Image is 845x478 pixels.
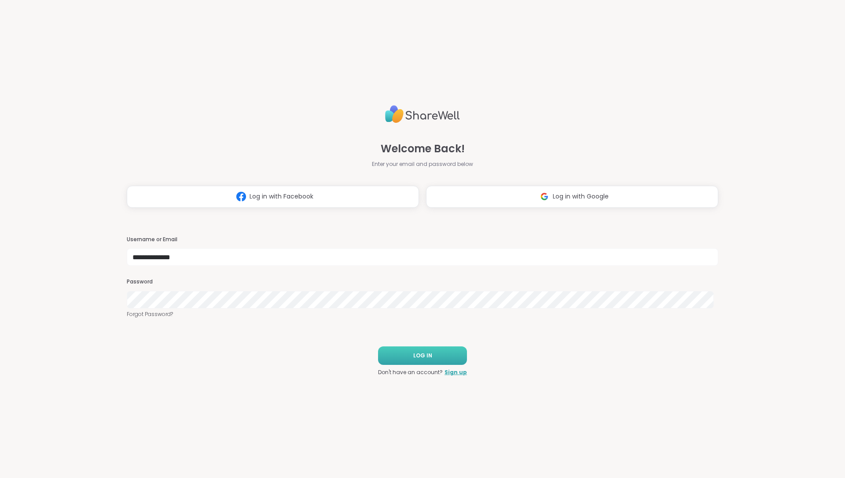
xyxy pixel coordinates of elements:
span: LOG IN [413,352,432,360]
button: Log in with Google [426,186,718,208]
h3: Username or Email [127,236,718,243]
button: LOG IN [378,346,467,365]
img: ShareWell Logomark [233,188,250,205]
button: Log in with Facebook [127,186,419,208]
a: Sign up [445,368,467,376]
img: ShareWell Logo [385,102,460,127]
span: Log in with Google [553,192,609,201]
span: Enter your email and password below [372,160,473,168]
span: Don't have an account? [378,368,443,376]
h3: Password [127,278,718,286]
span: Log in with Facebook [250,192,313,201]
a: Forgot Password? [127,310,718,318]
span: Welcome Back! [381,141,465,157]
img: ShareWell Logomark [536,188,553,205]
